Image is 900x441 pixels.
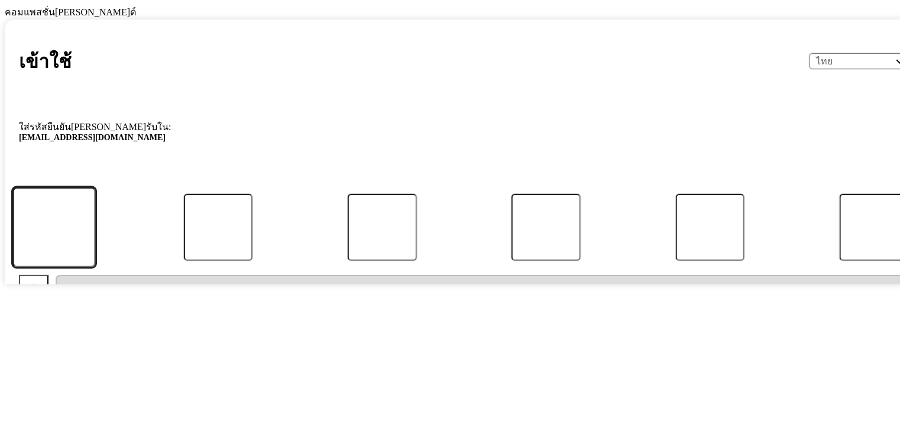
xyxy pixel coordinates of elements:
[19,46,72,76] h1: เข้าใช้
[511,194,581,261] input: รหัส
[13,187,96,268] input: รหัส
[184,194,253,261] input: รหัส
[19,275,48,304] button: กลับ
[676,194,745,261] input: รหัส
[5,5,895,20] div: คอมแพสชั่น[PERSON_NAME]ต์
[348,194,417,261] input: รหัส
